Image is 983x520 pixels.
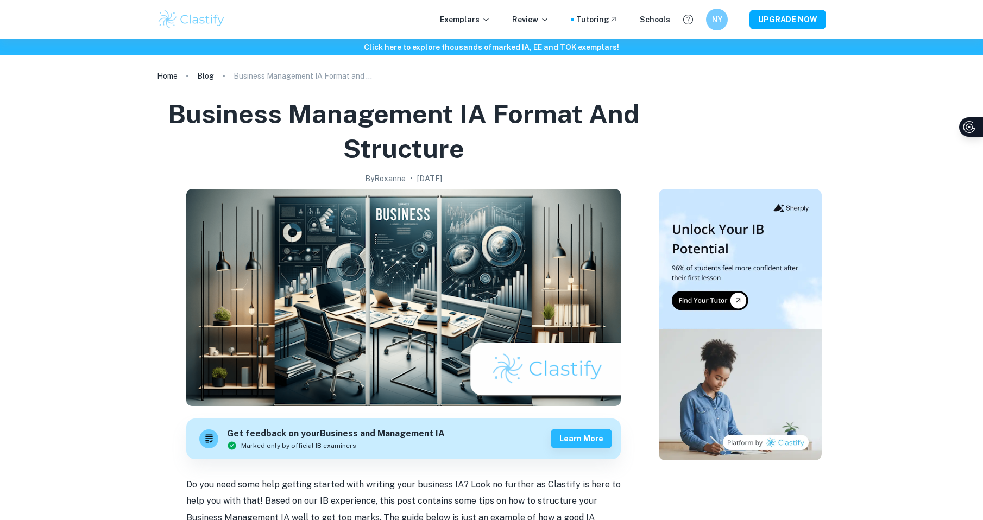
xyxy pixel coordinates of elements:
[157,9,226,30] img: Clastify logo
[749,10,826,29] button: UPGRADE NOW
[410,173,413,185] p: •
[234,70,375,82] p: Business Management IA Format and Structure
[640,14,670,26] a: Schools
[197,68,214,84] a: Blog
[440,14,490,26] p: Exemplars
[576,14,618,26] a: Tutoring
[2,41,981,53] h6: Click here to explore thousands of marked IA, EE and TOK exemplars !
[227,427,445,441] h6: Get feedback on your Business and Management IA
[241,441,356,451] span: Marked only by official IB examiners
[161,97,646,166] h1: Business Management IA Format and Structure
[551,429,612,448] button: Learn more
[186,189,621,406] img: Business Management IA Format and Structure cover image
[706,9,728,30] button: NY
[186,418,621,459] a: Get feedback on yourBusiness and Management IAMarked only by official IB examinersLearn more
[711,14,723,26] h6: NY
[365,173,406,185] h2: By Roxanne
[157,68,178,84] a: Home
[679,10,697,29] button: Help and Feedback
[417,173,442,185] h2: [DATE]
[512,14,549,26] p: Review
[659,189,822,460] img: Thumbnail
